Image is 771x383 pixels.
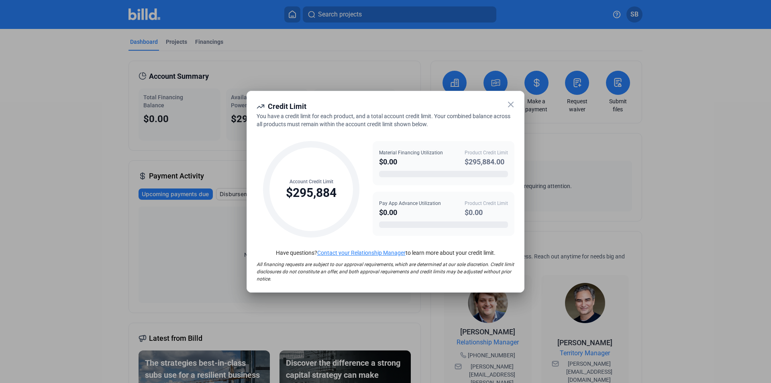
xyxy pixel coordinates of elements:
div: Material Financing Utilization [379,149,443,156]
div: $0.00 [465,207,508,218]
div: Product Credit Limit [465,200,508,207]
div: Product Credit Limit [465,149,508,156]
div: Account Credit Limit [286,178,337,185]
div: $0.00 [379,207,441,218]
div: Pay App Advance Utilization [379,200,441,207]
span: All financing requests are subject to our approval requirements, which are determined at our sole... [257,262,514,282]
div: $295,884.00 [465,156,508,168]
div: $295,884 [286,185,337,201]
span: Have questions? to learn more about your credit limit. [276,250,496,256]
a: Contact your Relationship Manager [317,250,406,256]
div: $0.00 [379,156,443,168]
span: Credit Limit [268,102,306,111]
span: You have a credit limit for each product, and a total account credit limit. Your combined balance... [257,113,510,127]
